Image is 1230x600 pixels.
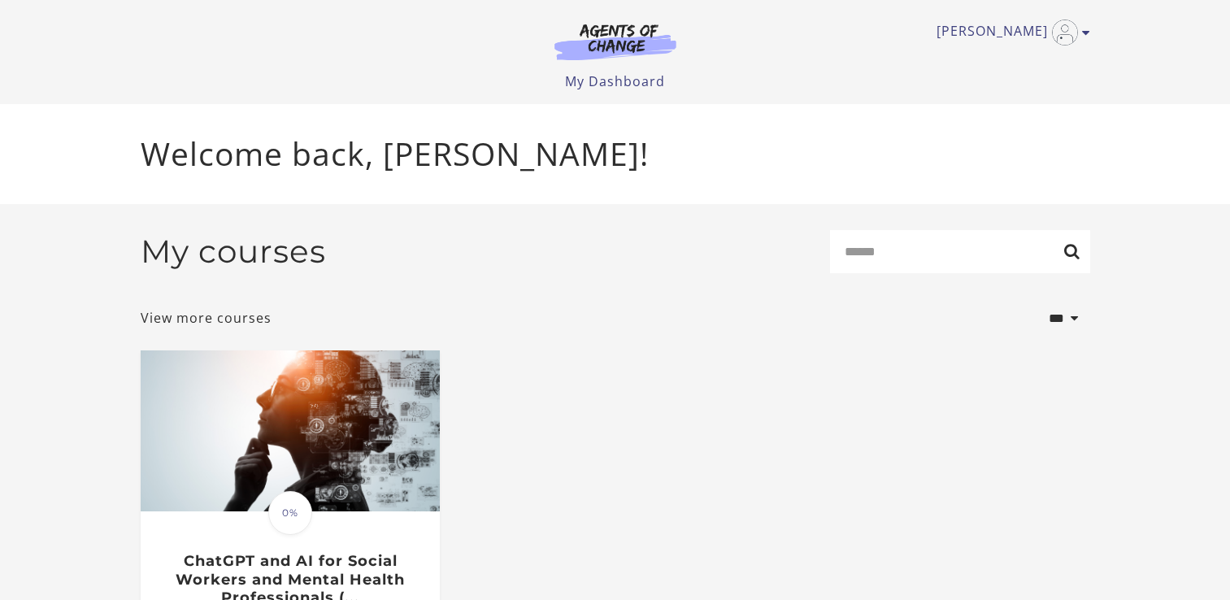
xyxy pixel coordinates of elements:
[141,308,272,328] a: View more courses
[565,72,665,90] a: My Dashboard
[937,20,1082,46] a: Toggle menu
[141,130,1090,178] p: Welcome back, [PERSON_NAME]!
[268,491,312,535] span: 0%
[141,233,326,271] h2: My courses
[537,23,693,60] img: Agents of Change Logo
